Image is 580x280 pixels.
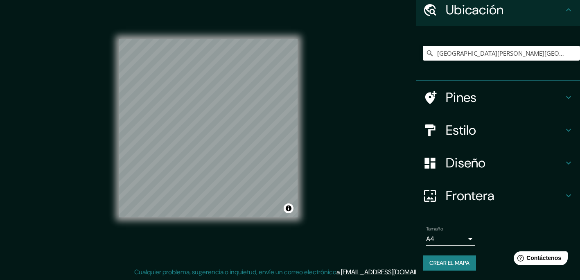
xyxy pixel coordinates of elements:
[507,248,571,271] iframe: Help widget launcher
[134,267,443,277] p: Cualquier problema, sugerencia o inquietud, envíe un correo electrónico .
[426,233,475,246] div: A4
[416,179,580,212] div: Frontera
[119,39,298,217] canvas: Mapa
[336,268,442,276] a: a [EMAIL_ADDRESS][DOMAIN_NAME]
[416,147,580,179] div: Diseño
[284,203,293,213] button: Alternar atribución
[423,255,476,271] button: Crear el mapa
[416,81,580,114] div: Pines
[416,114,580,147] div: Estilo
[426,226,443,233] label: Tamaño
[446,2,564,18] h4: Ubicación
[429,258,469,268] font: Crear el mapa
[446,122,564,138] h4: Estilo
[446,155,564,171] h4: Diseño
[446,187,564,204] h4: Frontera
[446,89,564,106] h4: Pines
[423,46,580,61] input: Elige tu ciudad o área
